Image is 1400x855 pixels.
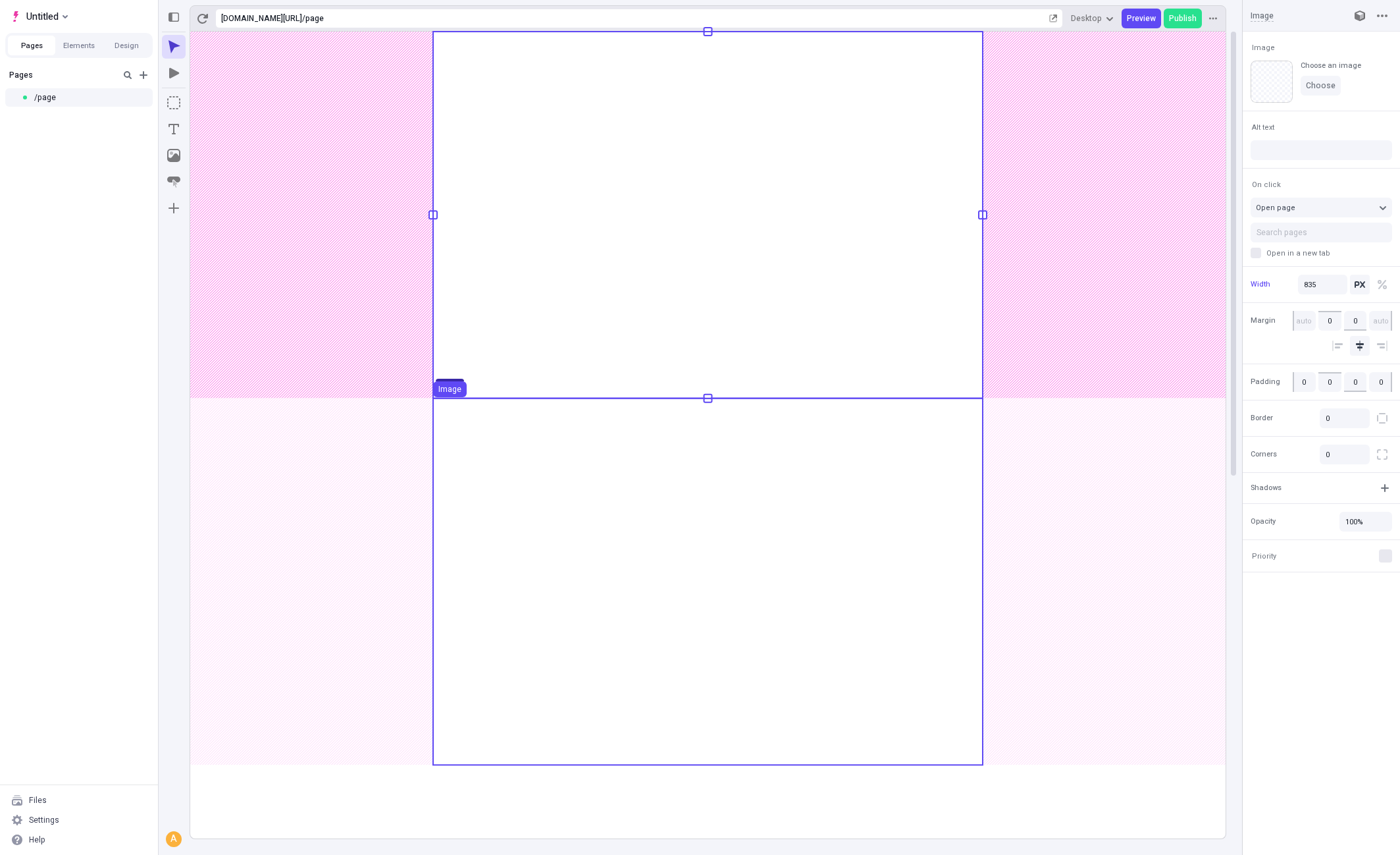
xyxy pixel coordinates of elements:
div: Image [438,384,461,395]
div: page [305,13,1047,24]
button: Image [1249,40,1278,55]
input: auto [1293,311,1316,331]
div: Choose an image [1301,61,1361,70]
span: Untitled [26,9,59,24]
span: Opacity [1251,516,1276,527]
button: On click [1249,177,1283,192]
button: Pixels [1350,275,1370,294]
button: Button [162,170,186,194]
div: A [167,833,180,846]
button: Box [162,91,186,115]
span: Alt text [1252,123,1274,132]
span: Open page [1256,202,1295,213]
div: Pages [9,70,115,80]
button: Elements [55,36,103,55]
button: Align center [1350,336,1370,356]
button: Choose [1301,76,1341,96]
button: Select site [5,7,73,26]
input: auto [1344,311,1367,331]
button: Alt text [1249,119,1277,135]
span: Shadows [1251,482,1282,493]
div: Settings [29,815,59,825]
span: Search pages [1257,227,1307,238]
span: Preview [1127,13,1156,24]
button: Design [103,36,150,55]
button: Image [162,144,186,167]
button: Align right [1372,336,1392,356]
input: Image [1251,10,1337,22]
button: Image [433,381,467,397]
div: Help [29,835,45,845]
button: Pages [8,36,55,55]
span: Margin [1251,316,1276,327]
div: [URL][DOMAIN_NAME] [221,13,302,24]
div: / [302,13,305,24]
button: Priority [1249,548,1279,564]
input: auto [1369,311,1392,331]
span: Padding [1251,376,1280,387]
label: Open in a new tab [1251,248,1392,258]
button: Open page [1251,198,1392,217]
input: auto [1318,311,1341,331]
span: Publish [1169,13,1197,24]
span: Choose [1306,80,1335,91]
div: Files [29,795,47,806]
button: Percentage [1372,275,1392,294]
span: Priority [1252,551,1276,561]
span: Desktop [1071,13,1102,24]
span: Width [1251,279,1270,290]
button: Preview [1122,9,1161,28]
button: Align left [1328,336,1347,356]
button: Add new [136,67,151,83]
span: On click [1252,180,1281,190]
button: Publish [1164,9,1202,28]
span: /page [34,92,56,103]
button: Search pages [1251,223,1392,242]
span: Border [1251,413,1273,424]
button: Text [162,117,186,141]
button: Desktop [1066,9,1119,28]
span: Corners [1251,449,1277,460]
span: Image [1252,43,1275,53]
